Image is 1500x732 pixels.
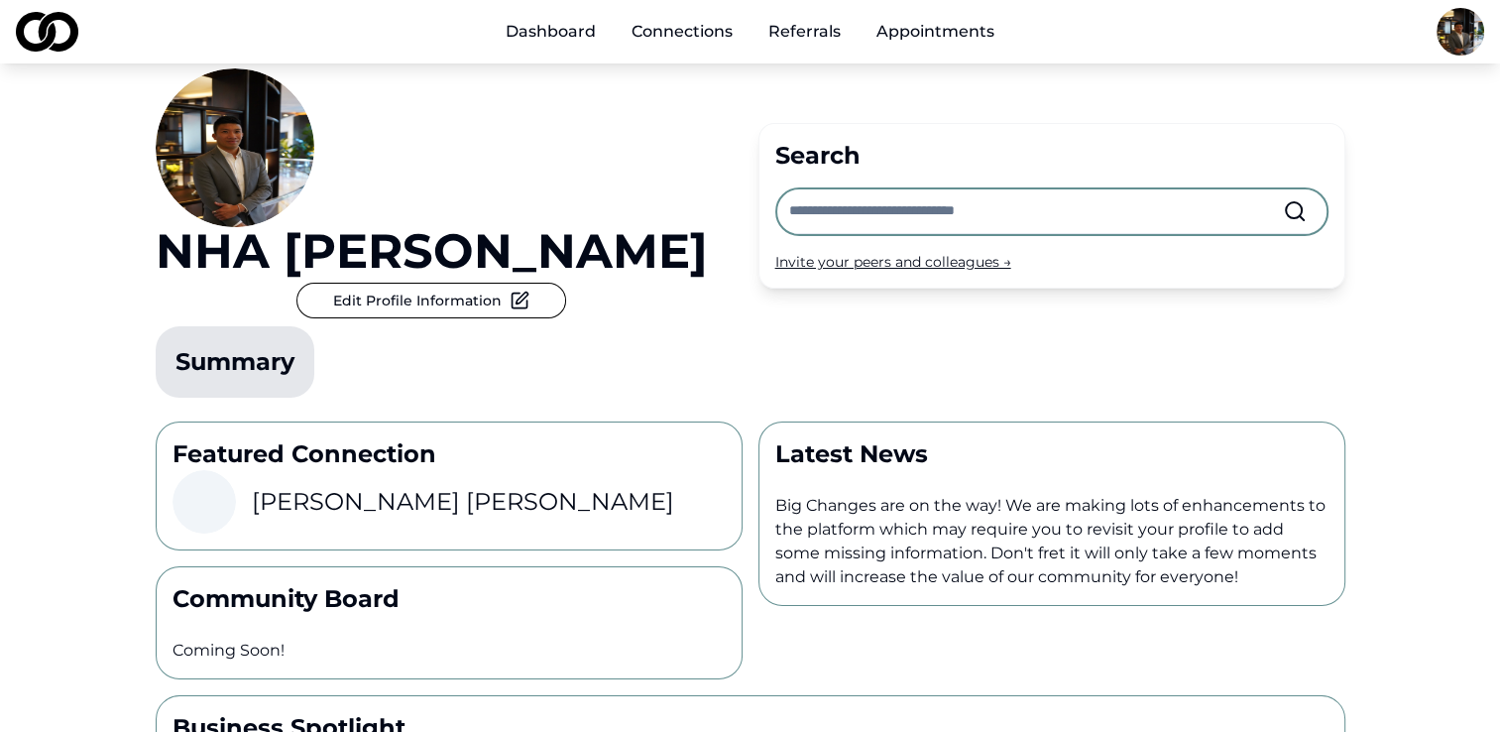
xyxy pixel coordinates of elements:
[156,227,708,275] a: NHA [PERSON_NAME]
[16,12,78,52] img: logo
[490,12,612,52] a: Dashboard
[775,252,1328,272] div: Invite your peers and colleagues →
[616,12,749,52] a: Connections
[156,68,314,227] img: 85bc04d4-0aba-43a0-a644-73003ec09c3a-Photo-profile_picture.jpg
[173,639,726,663] p: Coming Soon!
[296,283,566,318] button: Edit Profile Information
[1437,8,1484,56] img: 85bc04d4-0aba-43a0-a644-73003ec09c3a-Photo-profile_picture.jpg
[775,494,1328,589] p: Big Changes are on the way! We are making lots of enhancements to the platform which may require ...
[861,12,1010,52] a: Appointments
[752,12,857,52] a: Referrals
[775,140,1328,172] div: Search
[173,583,726,615] p: Community Board
[252,486,674,518] h3: [PERSON_NAME] [PERSON_NAME]
[490,12,1010,52] nav: Main
[175,346,294,378] div: Summary
[173,438,726,470] p: Featured Connection
[775,438,1328,470] p: Latest News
